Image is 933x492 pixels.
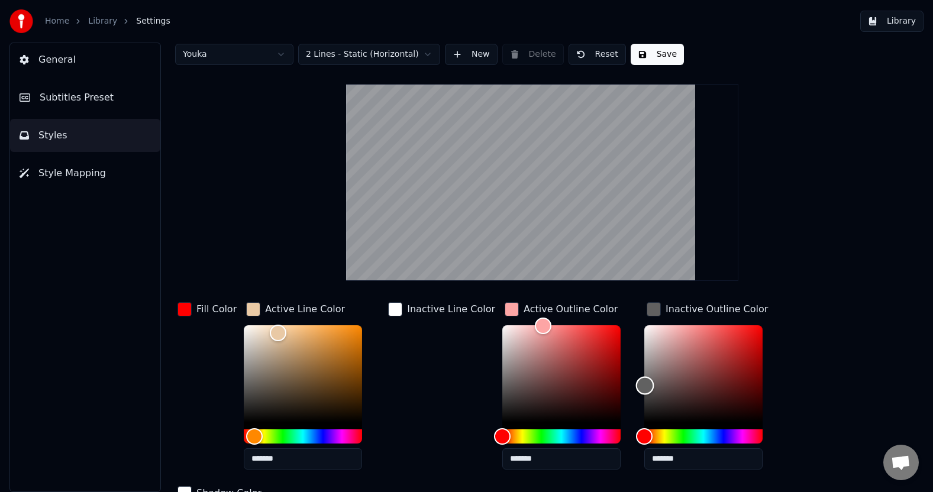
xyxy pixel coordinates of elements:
button: Style Mapping [10,157,160,190]
div: Active Outline Color [524,302,618,316]
button: General [10,43,160,76]
a: Home [45,15,69,27]
div: Hue [644,429,763,444]
div: Hue [244,429,362,444]
div: Active Line Color [265,302,345,316]
img: youka [9,9,33,33]
span: Settings [136,15,170,27]
div: Fill Color [196,302,237,316]
button: Subtitles Preset [10,81,160,114]
button: Inactive Outline Color [644,300,770,319]
div: Color [502,325,621,422]
div: Open chat [883,445,919,480]
span: Style Mapping [38,166,106,180]
button: Active Outline Color [502,300,620,319]
button: Reset [569,44,626,65]
button: Active Line Color [244,300,347,319]
span: General [38,53,76,67]
div: Color [644,325,763,422]
a: Library [88,15,117,27]
nav: breadcrumb [45,15,170,27]
span: Styles [38,128,67,143]
div: Color [244,325,362,422]
button: Fill Color [175,300,239,319]
button: Styles [10,119,160,152]
button: Save [631,44,684,65]
button: Library [860,11,924,32]
div: Inactive Outline Color [666,302,768,316]
button: Inactive Line Color [386,300,498,319]
div: Hue [502,429,621,444]
button: New [445,44,498,65]
span: Subtitles Preset [40,90,114,105]
div: Inactive Line Color [407,302,495,316]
